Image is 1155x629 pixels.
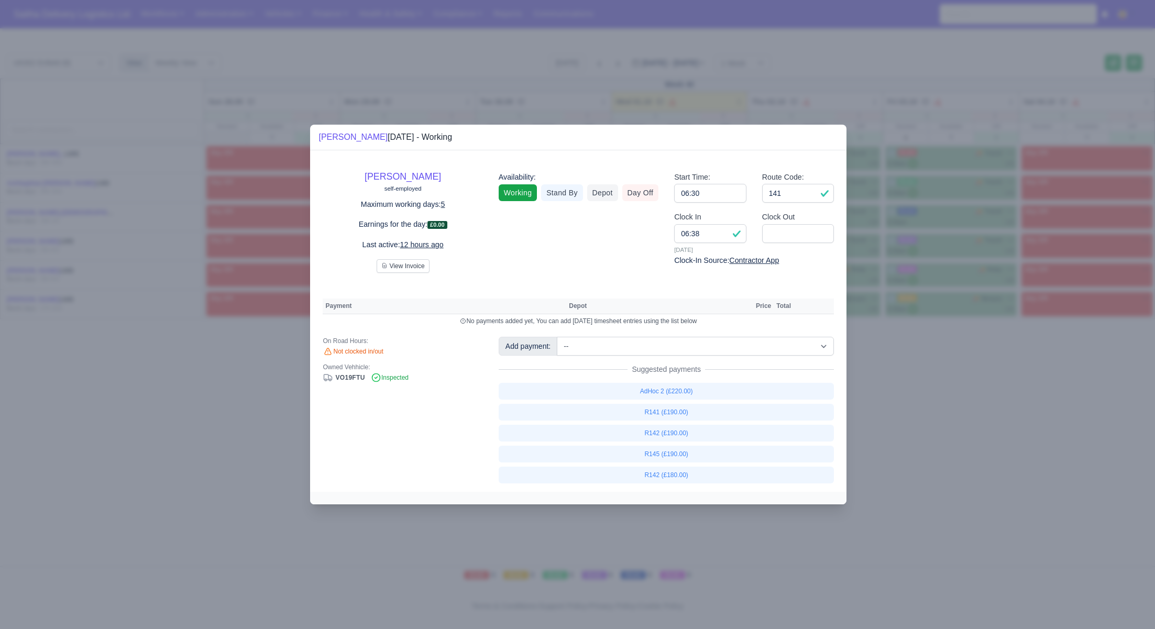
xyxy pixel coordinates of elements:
[499,383,834,400] a: AdHoc 2 (£220.00)
[323,198,482,211] p: Maximum working days:
[762,171,804,183] label: Route Code:
[674,171,710,183] label: Start Time:
[323,337,482,345] div: On Road Hours:
[774,299,794,314] th: Total
[674,255,834,267] div: Clock-In Source:
[323,314,834,328] td: No payments added yet, You can add [DATE] timesheet entries using the list below
[323,363,482,371] div: Owned Vehhicle:
[587,184,618,201] a: Depot
[762,211,795,223] label: Clock Out
[499,184,537,201] a: Working
[499,425,834,442] a: R142 (£190.00)
[323,218,482,230] p: Earnings for the day:
[499,337,557,356] div: Add payment:
[541,184,582,201] a: Stand By
[427,221,447,229] span: £0.00
[323,239,482,251] p: Last active:
[371,374,409,381] span: Inspected
[622,184,659,201] a: Day Off
[323,347,482,357] div: Not clocked in/out
[318,133,388,141] a: [PERSON_NAME]
[566,299,745,314] th: Depot
[323,299,566,314] th: Payment
[729,256,779,264] u: Contractor App
[400,240,444,249] u: 12 hours ago
[674,245,746,255] small: [DATE]
[323,374,365,381] a: VO19FTU
[499,171,658,183] div: Availability:
[318,131,452,144] div: [DATE] - Working
[365,171,441,182] a: [PERSON_NAME]
[674,211,701,223] label: Clock In
[441,200,445,208] u: 5
[753,299,774,314] th: Price
[1103,579,1155,629] iframe: Chat Widget
[499,467,834,483] a: R142 (£180.00)
[384,185,422,192] small: self-employed
[377,259,430,273] button: View Invoice
[499,404,834,421] a: R141 (£190.00)
[499,446,834,462] a: R145 (£190.00)
[628,364,705,374] span: Suggested payments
